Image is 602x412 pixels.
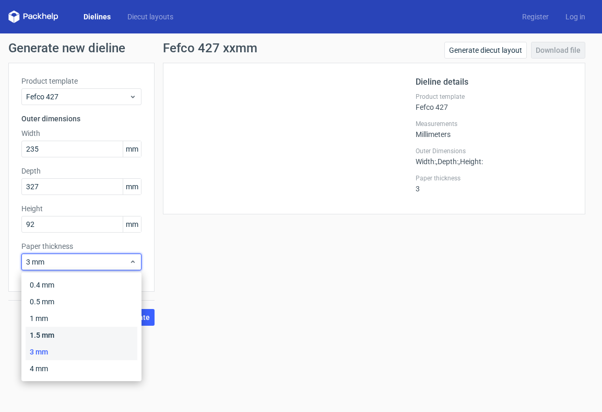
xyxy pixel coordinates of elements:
[123,141,141,157] span: mm
[119,12,182,22] a: Diecut layouts
[21,203,141,214] label: Height
[436,157,458,166] span: , Depth :
[21,76,141,86] label: Product template
[26,277,137,293] div: 0.4 mm
[557,12,594,22] a: Log in
[416,174,572,193] div: 3
[26,310,137,327] div: 1 mm
[26,257,129,267] span: 3 mm
[416,120,572,128] label: Measurements
[75,12,119,22] a: Dielines
[26,327,137,344] div: 1.5 mm
[123,216,141,232] span: mm
[21,241,141,251] label: Paper thickness
[416,76,572,88] h2: Dieline details
[21,113,141,124] h3: Outer dimensions
[416,157,436,166] span: Width :
[458,157,483,166] span: , Height :
[416,120,572,139] div: Millimeters
[123,179,141,194] span: mm
[21,128,141,139] label: Width
[416,93,572,111] div: Fefco 427
[416,174,572,182] label: Paper thickness
[21,166,141,176] label: Depth
[26,293,137,310] div: 0.5 mm
[163,42,257,54] h1: Fefco 427 xxmm
[26,91,129,102] span: Fefco 427
[26,344,137,360] div: 3 mm
[26,360,137,377] div: 4 mm
[514,12,557,22] a: Register
[444,42,527,59] a: Generate diecut layout
[416,147,572,155] label: Outer Dimensions
[416,93,572,101] label: Product template
[8,42,594,54] h1: Generate new dieline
